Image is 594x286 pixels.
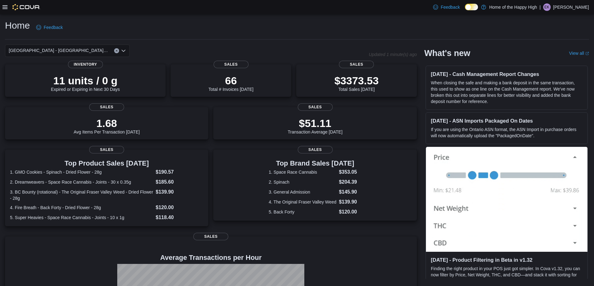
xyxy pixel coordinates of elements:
[339,168,361,176] dd: $353.05
[10,214,153,221] dt: 5. Super Heavies - Space Race Cannabis - Joints - 10 x 1g
[156,178,203,186] dd: $185.60
[334,74,379,87] p: $3373.53
[431,1,462,13] a: Feedback
[68,61,103,68] span: Inventory
[339,208,361,216] dd: $120.00
[431,118,582,124] h3: [DATE] - ASN Imports Packaged On Dates
[89,146,124,153] span: Sales
[121,48,126,53] button: Open list of options
[114,48,119,53] button: Clear input
[339,188,361,196] dd: $145.90
[431,257,582,263] h3: [DATE] - Product Filtering in Beta in v1.32
[334,74,379,92] div: Total Sales [DATE]
[569,51,589,56] a: View allExternal link
[209,74,254,92] div: Total # Invoices [DATE]
[10,254,412,261] h4: Average Transactions per Hour
[585,52,589,55] svg: External link
[269,179,336,185] dt: 2. Spinach
[544,3,549,11] span: EK
[44,24,63,30] span: Feedback
[156,204,203,211] dd: $120.00
[288,117,343,134] div: Transaction Average [DATE]
[156,214,203,221] dd: $118.40
[51,74,120,92] div: Expired or Expiring in Next 30 Days
[269,160,361,167] h3: Top Brand Sales [DATE]
[431,80,582,105] p: When closing the safe and making a bank deposit in the same transaction, this used to show as one...
[10,204,153,211] dt: 4. Fire Breath - Back Forty - Dried Flower - 28g
[74,117,140,129] p: 1.68
[10,160,203,167] h3: Top Product Sales [DATE]
[156,188,203,196] dd: $139.90
[269,169,336,175] dt: 1. Space Race Cannabis
[10,169,153,175] dt: 1. GMO Cookies - Spinach - Dried Flower - 28g
[441,4,460,10] span: Feedback
[298,146,333,153] span: Sales
[298,103,333,111] span: Sales
[74,117,140,134] div: Avg Items Per Transaction [DATE]
[543,3,551,11] div: Evan Kaybidge
[193,233,228,240] span: Sales
[553,3,589,11] p: [PERSON_NAME]
[424,48,470,58] h2: What's new
[209,74,254,87] p: 66
[156,168,203,176] dd: $190.57
[431,126,582,139] p: If you are using the Ontario ASN format, the ASN Import in purchase orders will now automatically...
[214,61,249,68] span: Sales
[369,52,417,57] p: Updated 1 minute(s) ago
[431,71,582,77] h3: [DATE] - Cash Management Report Changes
[489,3,537,11] p: Home of the Happy High
[89,103,124,111] span: Sales
[269,199,336,205] dt: 4. The Original Fraser Valley Weed
[339,178,361,186] dd: $204.39
[269,189,336,195] dt: 3. General Admission
[10,189,153,201] dt: 3. BC Bounty (rotational) - The Original Fraser Valley Weed - Dried Flower - 28g
[465,4,478,10] input: Dark Mode
[288,117,343,129] p: $51.11
[539,3,541,11] p: |
[12,4,40,10] img: Cova
[10,179,153,185] dt: 2. Dreamweavers - Space Race Cannabis - Joints - 30 x 0.35g
[545,279,572,284] em: Beta Features
[339,61,374,68] span: Sales
[9,47,108,54] span: [GEOGRAPHIC_DATA] - [GEOGRAPHIC_DATA] - Fire & Flower
[34,21,65,34] a: Feedback
[51,74,120,87] p: 11 units / 0 g
[5,19,30,32] h1: Home
[269,209,336,215] dt: 5. Back Forty
[339,198,361,206] dd: $139.90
